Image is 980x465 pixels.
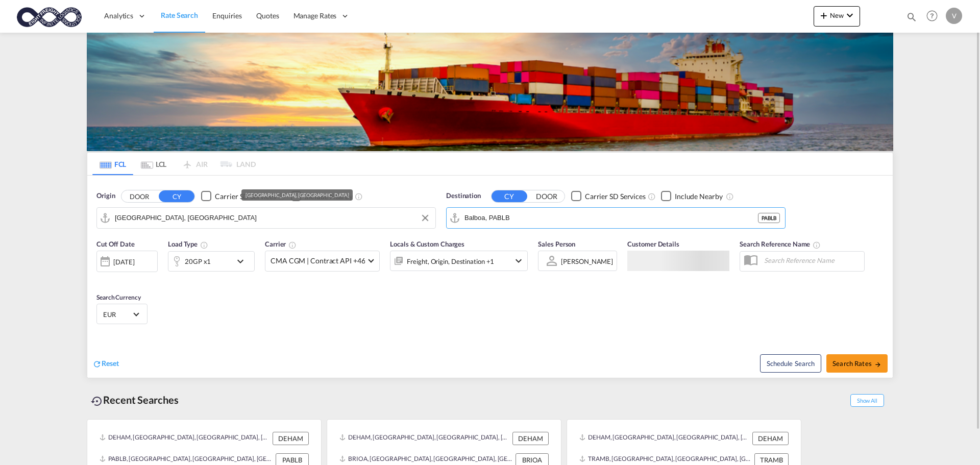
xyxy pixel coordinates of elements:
div: Recent Searches [87,388,183,411]
div: Carrier SD Services [585,191,646,202]
button: icon-plus 400-fgNewicon-chevron-down [814,6,860,27]
span: Reset [102,359,119,368]
span: Help [923,7,941,25]
div: DEHAM [273,432,309,445]
div: [DATE] [96,251,158,272]
button: DOOR [529,190,565,202]
span: Search Currency [96,293,141,301]
button: Note: By default Schedule search will only considerorigin ports, destination ports and cut off da... [760,354,821,373]
md-icon: Your search will be saved by the below given name [813,241,821,249]
div: DEHAM [512,432,549,445]
div: DEHAM, Hamburg, Germany, Western Europe, Europe [100,432,270,445]
div: Carrier SD Services [215,191,276,202]
md-datepicker: Select [96,271,104,285]
md-tab-item: LCL [133,153,174,175]
md-select: Select Currency: € EUREuro [102,307,142,322]
md-tab-item: FCL [92,153,133,175]
div: Include Nearby [675,191,723,202]
md-icon: icon-backup-restore [91,395,103,407]
span: Locals & Custom Charges [390,240,464,248]
md-icon: The selected Trucker/Carrierwill be displayed in the rate results If the rates are from another f... [288,241,297,249]
span: Carrier [265,240,297,248]
div: [DATE] [113,257,134,266]
md-icon: icon-chevron-down [234,255,252,267]
div: Help [923,7,946,26]
span: Manage Rates [293,11,337,21]
button: CY [492,190,527,202]
div: Freight Origin Destination Factory Stuffing [407,254,494,268]
md-icon: icon-refresh [92,359,102,369]
md-input-container: Balboa, PABLB [447,208,785,228]
span: Load Type [168,240,208,248]
span: Customer Details [627,240,679,248]
md-checkbox: Checkbox No Ink [661,191,723,202]
button: CY [159,190,194,202]
span: New [818,11,856,19]
div: [GEOGRAPHIC_DATA], [GEOGRAPHIC_DATA] [246,189,349,201]
md-input-container: Hamburg, DEHAM [97,208,435,228]
button: Clear Input [418,210,433,226]
md-icon: Unchecked: Search for CY (Container Yard) services for all selected carriers.Checked : Search for... [648,192,656,201]
md-checkbox: Checkbox No Ink [201,191,276,202]
span: Destination [446,191,481,201]
span: Origin [96,191,115,201]
md-icon: Unchecked: Ignores neighbouring ports when fetching rates.Checked : Includes neighbouring ports w... [355,192,363,201]
md-icon: icon-magnify [906,11,917,22]
div: V [946,8,962,24]
md-icon: icon-arrow-right [874,361,881,368]
span: Analytics [104,11,133,21]
md-checkbox: Checkbox No Ink [571,191,646,202]
div: 20GP x1icon-chevron-down [168,251,255,272]
div: DEHAM, Hamburg, Germany, Western Europe, Europe [579,432,750,445]
input: Search by Port [115,210,430,226]
div: icon-magnify [906,11,917,27]
div: 20GP x1 [185,254,211,268]
div: Origin DOOR CY Checkbox No InkUnchecked: Search for CY (Container Yard) services for all selected... [87,176,893,378]
button: DOOR [121,190,157,202]
span: CMA CGM | Contract API +46 [271,256,365,266]
span: Search Rates [832,359,881,368]
div: [PERSON_NAME] [561,257,613,265]
span: Cut Off Date [96,240,135,248]
img: c818b980817911efbdc1a76df449e905.png [15,5,84,28]
span: EUR [103,310,132,319]
div: PABLB [758,213,780,223]
input: Search by Port [464,210,758,226]
div: Freight Origin Destination Factory Stuffingicon-chevron-down [390,251,528,271]
div: DEHAM, Hamburg, Germany, Western Europe, Europe [339,432,510,445]
md-icon: icon-information-outline [200,241,208,249]
div: DEHAM [752,432,789,445]
md-icon: Unchecked: Ignores neighbouring ports when fetching rates.Checked : Includes neighbouring ports w... [726,192,734,201]
button: Search Ratesicon-arrow-right [826,354,888,373]
input: Search Reference Name [759,253,864,268]
span: Show All [850,394,884,407]
md-icon: icon-chevron-down [844,9,856,21]
span: Rate Search [161,11,198,19]
md-checkbox: Checkbox No Ink [291,191,353,202]
span: Search Reference Name [740,240,821,248]
span: Quotes [256,11,279,20]
md-icon: icon-plus 400-fg [818,9,830,21]
span: Sales Person [538,240,575,248]
div: icon-refreshReset [92,358,119,370]
md-select: Sales Person: Vadim Potorac [560,254,614,268]
md-icon: icon-chevron-down [512,255,525,267]
md-pagination-wrapper: Use the left and right arrow keys to navigate between tabs [92,153,256,175]
span: Enquiries [212,11,242,20]
img: LCL+%26+FCL+BACKGROUND.png [87,33,893,151]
